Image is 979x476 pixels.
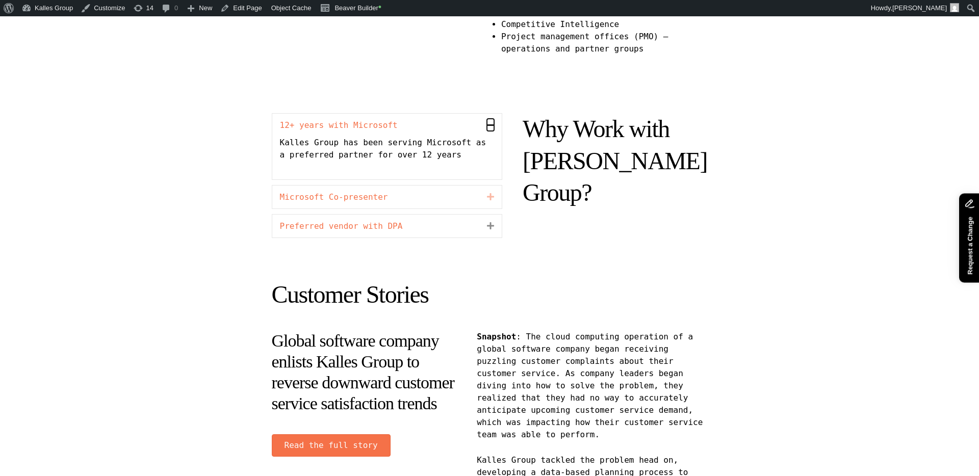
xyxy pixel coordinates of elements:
span: • [378,2,381,12]
span: Why Work with [PERSON_NAME] Group? [523,115,707,206]
span: [PERSON_NAME] [892,4,947,12]
strong: Snapshot [477,332,516,341]
span: Global software company enlists Kalles Group to reverse downward customer service satisfaction tr... [272,331,454,412]
i: Collapse [487,119,494,131]
a: Read the full story [272,434,391,457]
p: Kalles Group has been serving Microsoft as a preferred partner for over 12 years [280,137,487,161]
a: Preferred vendor with DPA [280,220,482,232]
li: Competitive Intelligence [501,18,708,31]
span: Read the full story [285,440,378,450]
li: Project management offices (PMO) – operations and partner groups [501,31,708,55]
a: Microsoft Co-presenter [280,191,482,203]
i: Collapse [487,191,494,203]
a: 12+ years with Microsoft [280,119,482,131]
i: Collapse [487,220,494,232]
p: : The cloud computing operation of a global software company began receiving puzzling customer co... [477,331,707,441]
span: Customer Stories [272,281,429,308]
